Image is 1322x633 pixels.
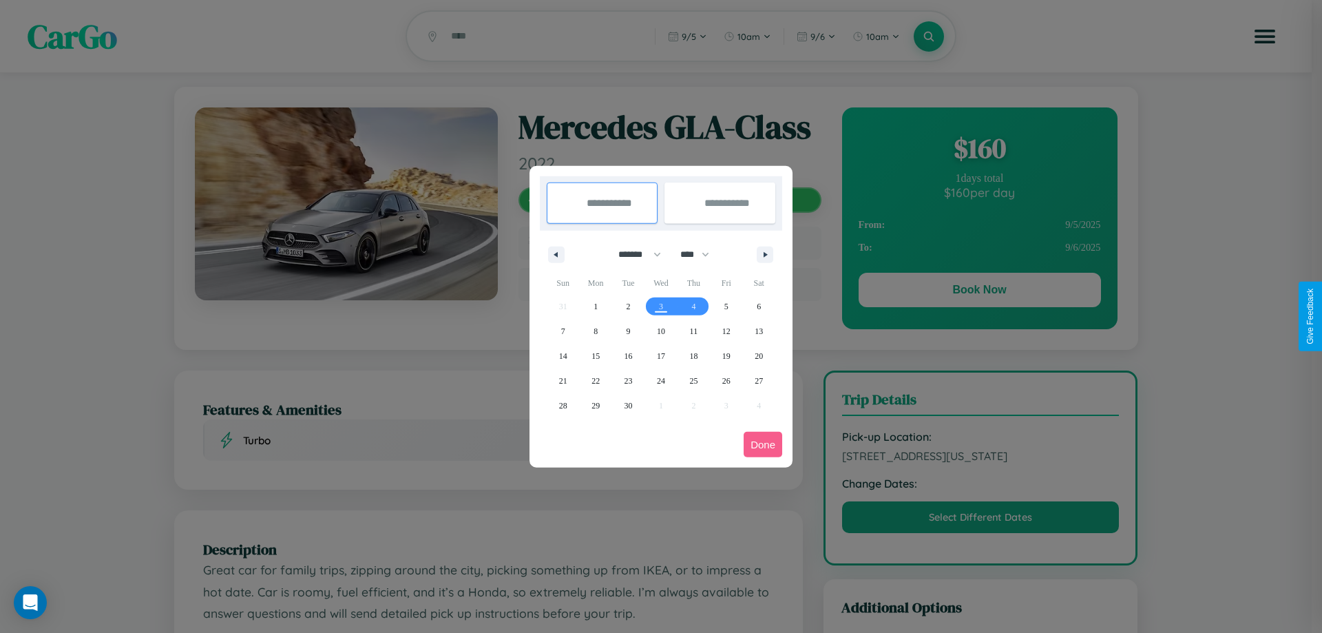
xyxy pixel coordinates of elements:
[644,294,677,319] button: 3
[579,272,611,294] span: Mon
[691,294,695,319] span: 4
[14,586,47,619] div: Open Intercom Messenger
[591,393,600,418] span: 29
[612,369,644,393] button: 23
[591,369,600,393] span: 22
[547,272,579,294] span: Sun
[710,272,742,294] span: Fri
[612,393,644,418] button: 30
[644,344,677,369] button: 17
[579,369,611,393] button: 22
[743,319,775,344] button: 13
[757,294,761,319] span: 6
[722,344,731,369] span: 19
[612,319,644,344] button: 9
[744,432,782,457] button: Done
[612,344,644,369] button: 16
[743,272,775,294] span: Sat
[559,369,567,393] span: 21
[657,369,665,393] span: 24
[678,369,710,393] button: 25
[743,369,775,393] button: 27
[1305,289,1315,344] div: Give Feedback
[625,393,633,418] span: 30
[561,319,565,344] span: 7
[627,294,631,319] span: 2
[689,369,697,393] span: 25
[627,319,631,344] span: 9
[579,294,611,319] button: 1
[594,294,598,319] span: 1
[579,393,611,418] button: 29
[722,369,731,393] span: 26
[547,344,579,369] button: 14
[755,319,763,344] span: 13
[625,369,633,393] span: 23
[625,344,633,369] span: 16
[579,344,611,369] button: 15
[644,272,677,294] span: Wed
[579,319,611,344] button: 8
[657,344,665,369] span: 17
[755,369,763,393] span: 27
[678,344,710,369] button: 18
[659,294,663,319] span: 3
[743,344,775,369] button: 20
[690,319,698,344] span: 11
[755,344,763,369] span: 20
[644,319,677,344] button: 10
[559,393,567,418] span: 28
[710,294,742,319] button: 5
[710,369,742,393] button: 26
[594,319,598,344] span: 8
[678,294,710,319] button: 4
[689,344,697,369] span: 18
[710,319,742,344] button: 12
[591,344,600,369] span: 15
[612,294,644,319] button: 2
[678,319,710,344] button: 11
[710,344,742,369] button: 19
[724,294,728,319] span: 5
[612,272,644,294] span: Tue
[547,369,579,393] button: 21
[644,369,677,393] button: 24
[678,272,710,294] span: Thu
[547,319,579,344] button: 7
[559,344,567,369] span: 14
[657,319,665,344] span: 10
[743,294,775,319] button: 6
[722,319,731,344] span: 12
[547,393,579,418] button: 28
